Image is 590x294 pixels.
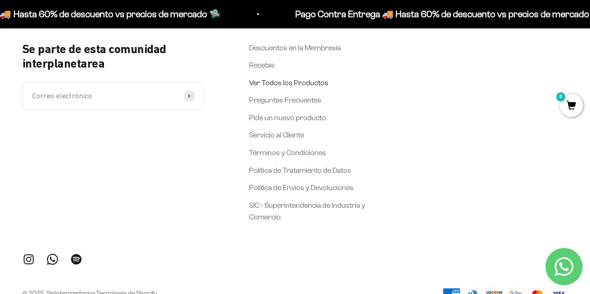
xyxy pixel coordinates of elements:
a: Síguenos en WhatsApp [46,253,59,266]
a: Términos y Condiciones [249,147,326,159]
a: Descuentos en la Membresía [249,42,341,54]
a: Servicio al Cliente [249,129,304,141]
mark: 0 [555,91,566,103]
a: Política de Tratamiento de Datos [249,164,351,177]
a: Preguntas Frecuentes [249,94,321,106]
a: 0 [560,101,583,111]
a: Síguenos en Instagram [22,253,35,266]
a: Recetas [249,59,275,71]
a: Síguenos en Spotify [70,253,83,266]
a: Ver Todos los Productos [249,77,328,89]
a: SIC - Superintendencia de Industria y Comercio [249,199,366,223]
a: Política de Envíos y Devoluciones [249,182,354,194]
p: Se parte de esta comunidad interplanetarea [22,42,204,71]
a: Pide un nuevo producto [249,112,326,124]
